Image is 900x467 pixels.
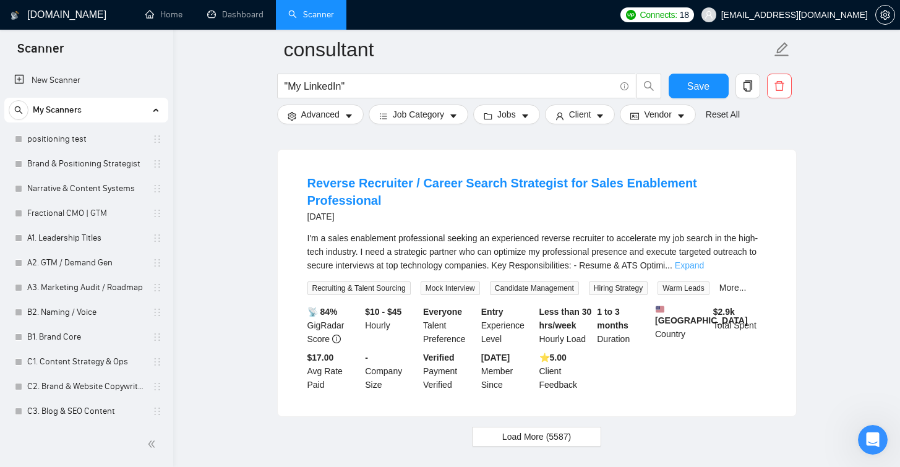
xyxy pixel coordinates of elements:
span: caret-down [345,111,353,121]
span: holder [152,184,162,194]
b: Verified [423,353,455,362]
span: idcard [630,111,639,121]
span: Save [687,79,709,94]
button: delete [767,74,792,98]
img: upwork-logo.png [626,10,636,20]
span: holder [152,233,162,243]
a: Expand [675,260,704,270]
b: $10 - $45 [365,307,401,317]
div: GigRadar Score [305,305,363,346]
button: Save [669,74,729,98]
div: Experience Level [479,305,537,346]
b: 📡 84% [307,307,338,317]
img: 🇺🇸 [656,305,664,314]
a: More... [719,283,747,293]
b: Entry [481,307,504,317]
span: Candidate Management [490,281,579,295]
span: caret-down [677,111,685,121]
span: setting [288,111,296,121]
b: ⭐️ 5.00 [539,353,567,362]
a: C1. Content Strategy & Ops [27,349,145,374]
a: setting [875,10,895,20]
span: holder [152,382,162,392]
span: caret-down [596,111,604,121]
span: Advanced [301,108,340,121]
span: holder [152,406,162,416]
a: A1. Leadership Titles [27,226,145,251]
b: Everyone [423,307,462,317]
span: holder [152,357,162,367]
span: Mock Interview [421,281,480,295]
a: A2. GTM / Demand Gen [27,251,145,275]
span: My Scanners [33,98,82,122]
span: bars [379,111,388,121]
span: info-circle [332,335,341,343]
span: holder [152,283,162,293]
li: New Scanner [4,68,168,93]
b: 1 to 3 months [597,307,628,330]
div: Member Since [479,351,537,392]
div: Hourly [362,305,421,346]
span: Connects: [640,8,677,22]
span: ... [665,260,672,270]
b: [GEOGRAPHIC_DATA] [655,305,748,325]
span: holder [152,307,162,317]
button: search [9,100,28,120]
div: Hourly Load [537,305,595,346]
div: Total Spent [711,305,769,346]
span: 18 [680,8,689,22]
span: Vendor [644,108,671,121]
span: holder [152,258,162,268]
a: Reset All [706,108,740,121]
iframe: Intercom live chat [858,425,888,455]
span: search [9,106,28,114]
button: idcardVendorcaret-down [620,105,695,124]
span: edit [774,41,790,58]
button: folderJobscaret-down [473,105,540,124]
span: Hiring Strategy [589,281,648,295]
div: Talent Preference [421,305,479,346]
div: [DATE] [307,209,766,224]
a: C2. Brand & Website Copywriting [27,374,145,399]
button: search [636,74,661,98]
div: Company Size [362,351,421,392]
a: New Scanner [14,68,158,93]
span: Jobs [497,108,516,121]
span: holder [152,208,162,218]
a: searchScanner [288,9,334,20]
a: C3. Blog & SEO Content [27,399,145,424]
span: caret-down [521,111,529,121]
span: Load More (5587) [502,430,571,443]
span: Recruiting & Talent Sourcing [307,281,411,295]
span: setting [876,10,894,20]
span: info-circle [620,82,628,90]
span: Job Category [393,108,444,121]
button: copy [735,74,760,98]
span: double-left [147,438,160,450]
a: B2. Naming / Voice [27,300,145,325]
b: [DATE] [481,353,510,362]
a: Narrative & Content Systems [27,176,145,201]
span: delete [768,80,791,92]
a: Reverse Recruiter / Career Search Strategist for Sales Enablement Professional [307,176,697,207]
a: dashboardDashboard [207,9,264,20]
input: Search Freelance Jobs... [285,79,615,94]
a: homeHome [145,9,182,20]
span: Warm Leads [658,281,709,295]
b: $17.00 [307,353,334,362]
b: Less than 30 hrs/week [539,307,592,330]
span: caret-down [449,111,458,121]
a: A3. Marketing Audit / Roadmap [27,275,145,300]
a: positioning test [27,127,145,152]
img: logo [11,6,19,25]
a: Brand & Positioning Strategist [27,152,145,176]
div: Avg Rate Paid [305,351,363,392]
span: search [637,80,661,92]
span: copy [736,80,760,92]
div: Duration [594,305,653,346]
div: Payment Verified [421,351,479,392]
span: holder [152,134,162,144]
span: user [555,111,564,121]
div: Client Feedback [537,351,595,392]
button: setting [875,5,895,25]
